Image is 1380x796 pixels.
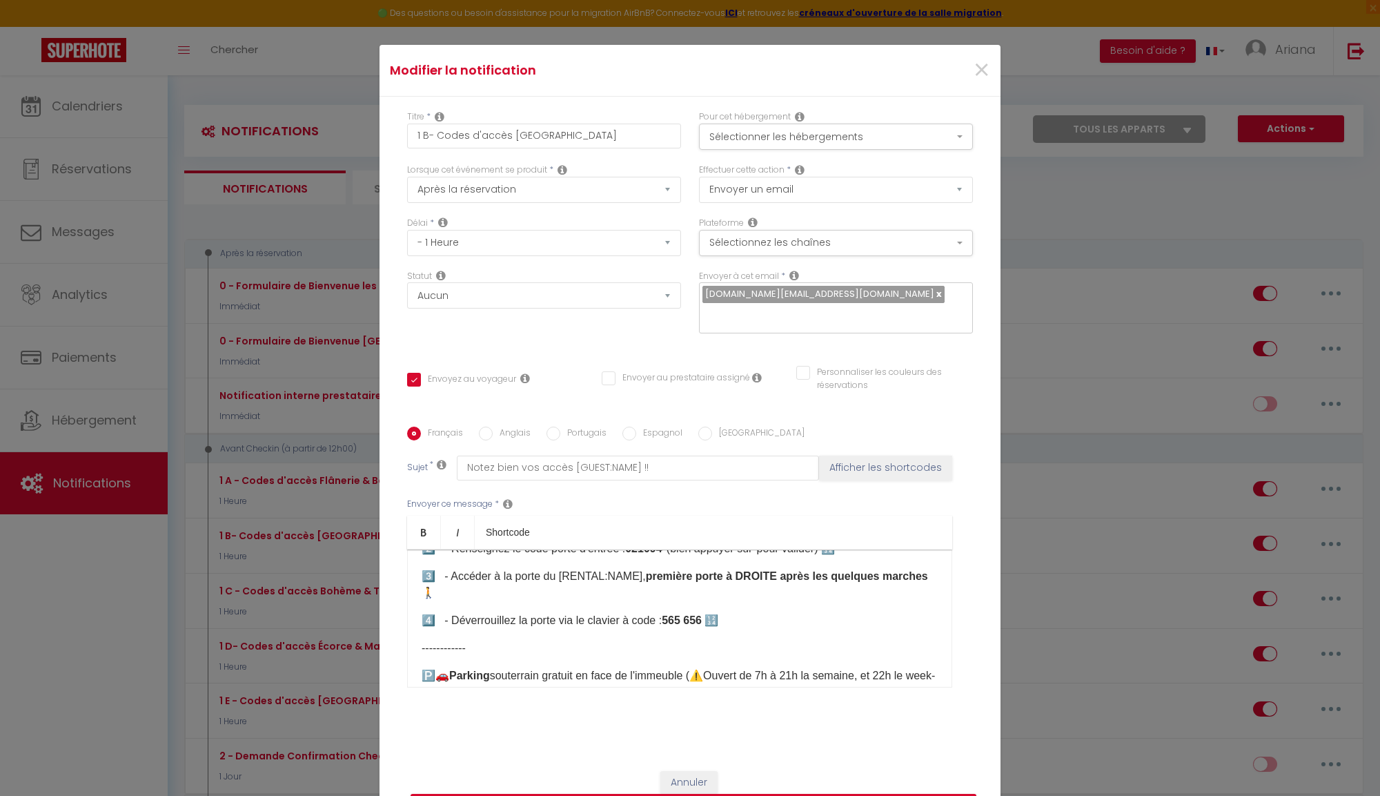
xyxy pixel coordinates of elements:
[705,287,934,300] span: [DOMAIN_NAME][EMAIL_ADDRESS][DOMAIN_NAME]
[438,217,448,228] i: Action Time
[437,459,446,470] i: Subject
[699,164,785,177] label: Effectuer cette action
[421,427,463,442] label: Français
[699,110,791,124] label: Pour cet hébergement
[520,373,530,384] i: Envoyer au voyageur
[436,270,446,281] i: Booking status
[407,498,493,511] label: Envoyer ce message
[660,771,718,795] button: Annuler
[789,270,799,281] i: Recipient
[475,516,541,549] a: Shortcode
[422,568,938,601] p: 3️⃣ ​- Accéder à la porte du [RENTAL:NAME], 🚶​
[407,516,441,549] a: Bold
[662,614,702,626] strong: 565 656
[390,61,784,80] h4: Modifier la notification
[699,124,973,150] button: Sélectionner les hébergements
[646,570,928,582] strong: première porte à DROITE après les quelques marches
[407,164,547,177] label: Lorsque cet événement se produit
[973,50,990,91] span: ×
[560,427,607,442] label: Portugais
[752,372,762,383] i: Envoyer au prestataire si il est assigné
[748,217,758,228] i: Action Channel
[493,427,531,442] label: Anglais
[435,111,444,122] i: Title
[449,670,490,681] b: ​​Parking
[625,543,667,554] strong: 021094*
[407,110,424,124] label: Titre
[407,270,432,283] label: Statut
[422,640,938,657] p: ------------​
[422,612,938,629] p: 4️⃣ - Déverrouillez la porte via le clavier à code : 🔢​
[973,56,990,86] button: Close
[712,427,805,442] label: [GEOGRAPHIC_DATA]
[558,164,567,175] i: Event Occur
[819,456,952,480] button: Afficher les shortcodes
[422,668,938,701] p: 🅿️🚗 souterrain gratuit en face de l'immeuble (⚠️​Ouvert de 7h à 21h la semaine, et 22h le week-end)
[636,427,682,442] label: Espagnol
[441,516,475,549] a: Italic
[699,270,779,283] label: Envoyer à cet email
[699,230,973,256] button: Sélectionnez les chaînes
[795,111,805,122] i: This Rental
[699,217,744,230] label: Plateforme
[795,164,805,175] i: Action Type
[407,461,428,476] label: Sujet
[503,498,513,509] i: Message
[11,6,52,47] button: Ouvrir le widget de chat LiveChat
[407,217,428,230] label: Délai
